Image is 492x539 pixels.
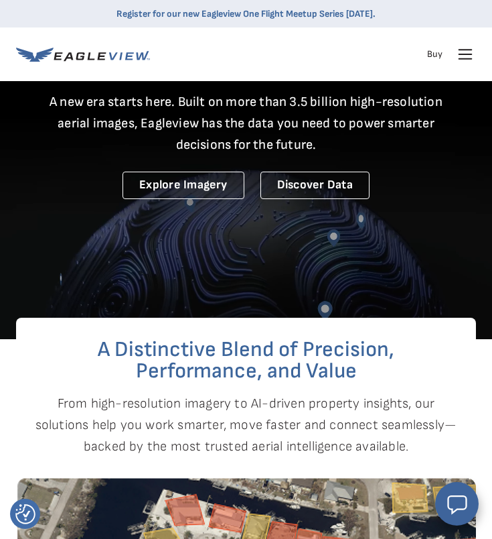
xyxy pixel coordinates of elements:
[427,48,442,60] a: Buy
[42,91,451,156] p: A new era starts here. Built on more than 3.5 billion high-resolution aerial images, Eagleview ha...
[122,172,244,199] a: Explore Imagery
[16,339,476,382] h2: A Distinctive Blend of Precision, Performance, and Value
[260,172,370,199] a: Discover Data
[15,504,35,524] button: Consent Preferences
[16,393,476,457] p: From high-resolution imagery to AI-driven property insights, our solutions help you work smarter,...
[116,8,376,19] a: Register for our new Eagleview One Flight Meetup Series [DATE].
[15,504,35,524] img: Revisit consent button
[435,482,479,526] button: Open chat window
